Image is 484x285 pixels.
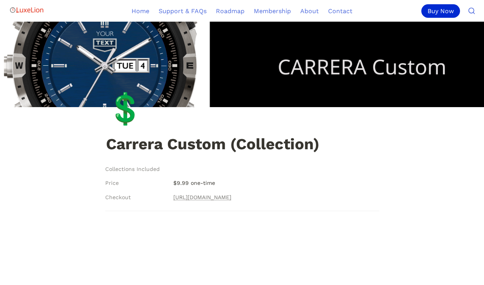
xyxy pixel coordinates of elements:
a: Buy Now [421,4,463,18]
img: Logo [9,2,44,18]
span: Collections Included [105,165,160,173]
div: Buy Now [421,4,460,18]
a: [URL][DOMAIN_NAME] [173,193,231,202]
p: $9.99 one-time [170,176,379,190]
h1: Carrera Custom (Collection) [105,136,379,154]
span: Checkout [105,193,131,201]
span: Price [105,179,119,187]
div: 💲 [106,94,144,124]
